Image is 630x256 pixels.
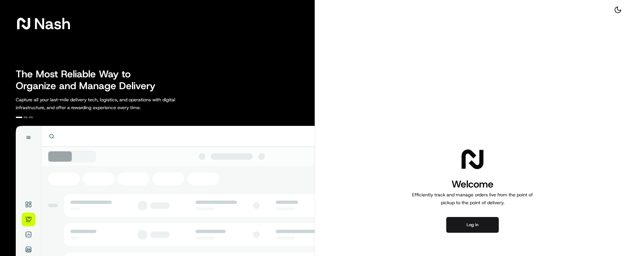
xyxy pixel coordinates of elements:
h1: Welcome [409,178,535,191]
h2: The Most Reliable Way to Organize and Manage Delivery [16,68,163,92]
p: Capture all your last-mile delivery tech, logistics, and operations with digital infrastructure, ... [16,96,205,111]
p: Efficiently track and manage orders live from the point of pickup to the point of delivery. [409,191,535,207]
span: Nash [34,17,71,30]
button: Log in [446,217,499,233]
